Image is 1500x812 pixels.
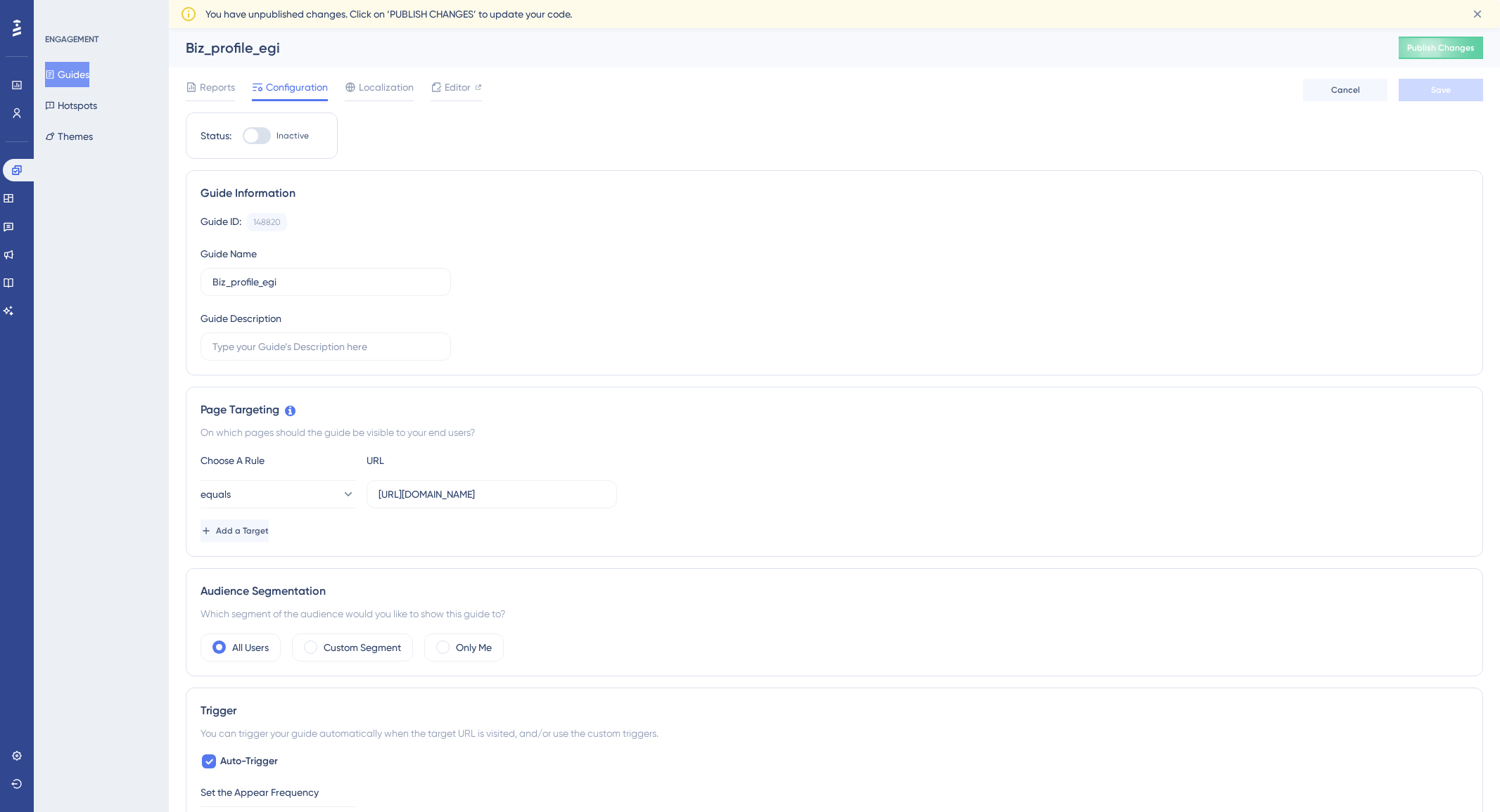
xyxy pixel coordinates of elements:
div: You can trigger your guide automatically when the target URL is visited, and/or use the custom tr... [201,725,1468,742]
button: Add a Target [201,520,269,542]
button: Guides [45,62,89,87]
input: Type your Guide’s Description here [212,339,439,354]
button: Publish Changes [1399,37,1483,59]
span: Editor [445,79,471,96]
button: Save [1399,79,1483,101]
div: Page Targeting [201,401,1468,418]
button: Hotspots [45,93,97,118]
div: URL [367,452,521,469]
span: Add a Target [216,525,269,536]
span: Save [1431,84,1451,96]
span: Cancel [1331,84,1360,96]
div: Which segment of the audience would you like to show this guide to? [201,605,1468,622]
label: Custom Segment [324,639,401,656]
div: Trigger [201,702,1468,719]
span: Auto-Trigger [220,753,278,770]
button: Themes [45,124,93,149]
button: Cancel [1303,79,1387,101]
div: Set the Appear Frequency [201,784,1468,801]
label: All Users [232,639,269,656]
div: Guide Description [201,310,281,327]
div: Audience Segmentation [201,583,1468,600]
div: Guide ID: [201,213,241,231]
button: equals [201,480,355,508]
span: You have unpublished changes. Click on ‘PUBLISH CHANGES’ to update your code. [205,6,572,22]
span: equals [201,486,231,503]
span: Publish Changes [1407,42,1475,53]
div: Biz_profile_egi [186,38,1364,58]
div: Guide Information [201,185,1468,202]
input: Type your Guide’s Name here [212,274,439,290]
input: yourwebsite.com/path [379,486,605,502]
div: Status: [201,127,231,144]
span: Inactive [277,130,309,141]
span: Configuration [266,79,328,96]
span: Localization [359,79,414,96]
div: ENGAGEMENT [45,34,98,45]
label: Only Me [456,639,492,656]
div: On which pages should the guide be visible to your end users? [201,424,1468,441]
div: Guide Name [201,245,257,262]
div: Choose A Rule [201,452,355,469]
div: 148820 [253,217,281,228]
span: Reports [200,79,235,96]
